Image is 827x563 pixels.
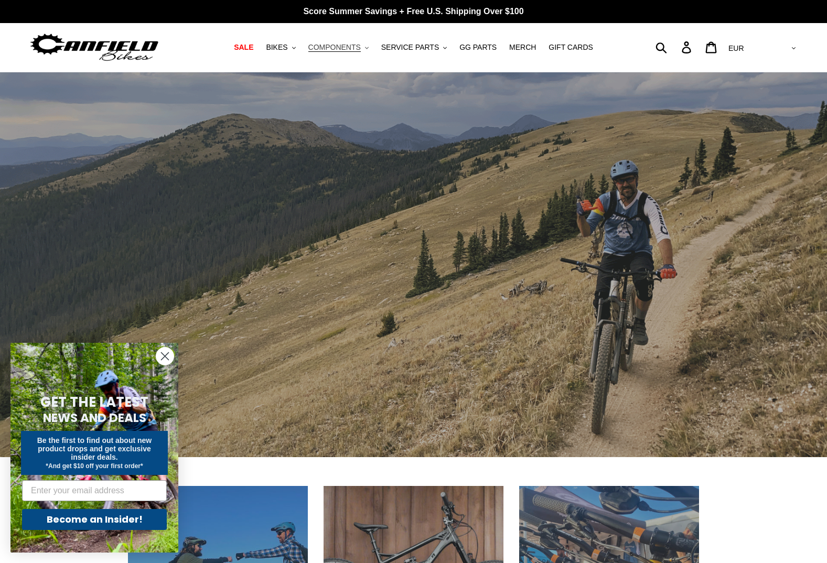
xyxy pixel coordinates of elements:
span: *And get $10 off your first order* [46,462,143,470]
button: BIKES [261,40,300,55]
span: GIFT CARDS [549,43,593,52]
button: SERVICE PARTS [376,40,452,55]
button: COMPONENTS [303,40,374,55]
span: SERVICE PARTS [381,43,439,52]
a: GG PARTS [454,40,502,55]
a: MERCH [504,40,541,55]
input: Enter your email address [22,480,167,501]
span: GET THE LATEST [40,393,148,412]
span: MERCH [509,43,536,52]
span: SALE [234,43,253,52]
a: GIFT CARDS [543,40,598,55]
img: Canfield Bikes [29,31,160,64]
button: Become an Insider! [22,509,167,530]
button: Close dialog [156,347,174,365]
a: SALE [229,40,259,55]
span: GG PARTS [459,43,497,52]
span: Be the first to find out about new product drops and get exclusive insider deals. [37,436,152,461]
span: BIKES [266,43,287,52]
span: NEWS AND DEALS [43,409,146,426]
input: Search [661,36,688,59]
span: COMPONENTS [308,43,361,52]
